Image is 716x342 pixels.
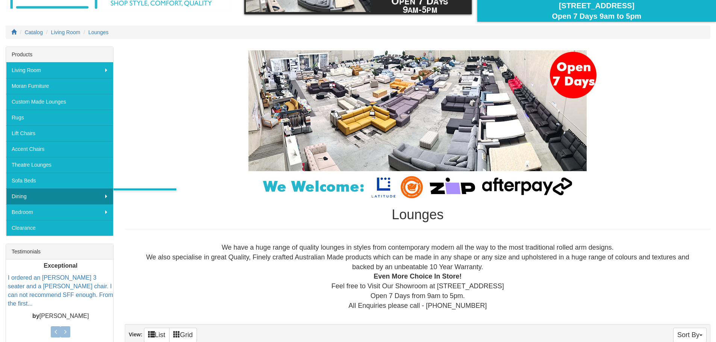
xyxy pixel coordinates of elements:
[6,47,113,62] div: Products
[6,78,113,94] a: Moran Furniture
[88,29,109,35] a: Lounges
[32,313,39,319] b: by
[129,331,142,337] strong: View:
[25,29,43,35] a: Catalog
[6,173,113,188] a: Sofa Beds
[6,188,113,204] a: Dining
[44,262,77,269] b: Exceptional
[125,207,710,222] h1: Lounges
[6,220,113,236] a: Clearance
[6,125,113,141] a: Lift Chairs
[6,157,113,173] a: Theatre Lounges
[6,141,113,157] a: Accent Chairs
[6,244,113,259] div: Testimonials
[374,273,462,280] b: Even More Choice In Store!
[6,110,113,125] a: Rugs
[6,62,113,78] a: Living Room
[51,29,80,35] a: Living Room
[113,188,176,204] a: Dining Chairs
[131,243,704,310] div: We have a huge range of quality lounges in styles from contemporary modern all the way to the mos...
[6,204,113,220] a: Bedroom
[8,312,113,321] p: [PERSON_NAME]
[230,50,605,200] img: Lounges
[6,94,113,110] a: Custom Made Lounges
[8,275,113,307] a: I ordered an [PERSON_NAME] 3 seater and a [PERSON_NAME] chair. I can not recommend SFF enough. Fr...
